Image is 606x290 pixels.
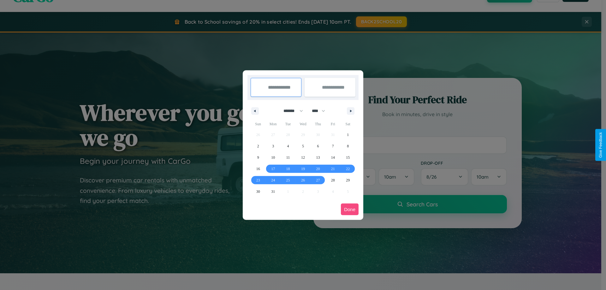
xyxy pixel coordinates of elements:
span: 18 [286,163,290,175]
button: 19 [295,163,310,175]
button: 12 [295,152,310,163]
span: 3 [272,140,274,152]
button: 29 [341,175,355,186]
button: 21 [325,163,340,175]
span: 8 [347,140,349,152]
button: 8 [341,140,355,152]
span: 19 [301,163,305,175]
span: 26 [301,175,305,186]
span: 5 [302,140,304,152]
button: 20 [311,163,325,175]
button: 10 [265,152,280,163]
button: 14 [325,152,340,163]
button: 26 [295,175,310,186]
span: Thu [311,119,325,129]
button: 17 [265,163,280,175]
span: Sat [341,119,355,129]
span: 24 [271,175,275,186]
span: Mon [265,119,280,129]
button: 25 [281,175,295,186]
button: Done [341,204,359,215]
span: 12 [301,152,305,163]
button: 24 [265,175,280,186]
span: Tue [281,119,295,129]
button: 28 [325,175,340,186]
button: 4 [281,140,295,152]
span: 22 [346,163,350,175]
button: 18 [281,163,295,175]
span: 23 [256,175,260,186]
button: 1 [341,129,355,140]
span: 25 [286,175,290,186]
span: 27 [316,175,320,186]
button: 9 [251,152,265,163]
button: 27 [311,175,325,186]
span: 1 [347,129,349,140]
span: 7 [332,140,334,152]
span: 13 [316,152,320,163]
span: 17 [271,163,275,175]
button: 5 [295,140,310,152]
button: 2 [251,140,265,152]
span: 14 [331,152,335,163]
span: Wed [295,119,310,129]
span: 21 [331,163,335,175]
span: 28 [331,175,335,186]
span: 15 [346,152,350,163]
button: 16 [251,163,265,175]
button: 13 [311,152,325,163]
span: 30 [256,186,260,197]
button: 11 [281,152,295,163]
span: 16 [256,163,260,175]
span: 2 [257,140,259,152]
span: 6 [317,140,319,152]
span: 31 [271,186,275,197]
span: 11 [286,152,290,163]
button: 15 [341,152,355,163]
span: 20 [316,163,320,175]
button: 22 [341,163,355,175]
span: 29 [346,175,350,186]
button: 3 [265,140,280,152]
span: Fri [325,119,340,129]
span: Sun [251,119,265,129]
button: 30 [251,186,265,197]
span: 9 [257,152,259,163]
button: 6 [311,140,325,152]
span: 10 [271,152,275,163]
button: 7 [325,140,340,152]
button: 31 [265,186,280,197]
div: Give Feedback [598,132,603,158]
span: 4 [287,140,289,152]
button: 23 [251,175,265,186]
